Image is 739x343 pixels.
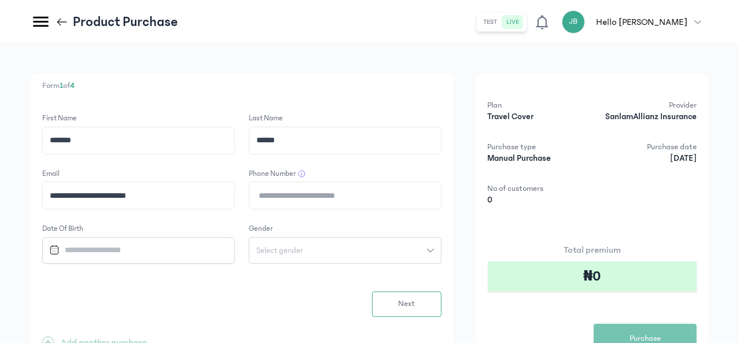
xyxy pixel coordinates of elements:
[502,15,524,29] button: live
[597,15,687,29] p: Hello [PERSON_NAME]
[595,111,697,123] p: SanlamAllianz Insurance
[249,113,283,124] label: Last Name
[488,194,589,206] p: 0
[595,153,697,164] p: [DATE]
[488,261,697,292] div: ₦0
[372,292,442,317] button: Next
[595,141,697,153] p: Purchase date
[488,99,589,111] p: Plan
[42,223,235,235] label: Date of Birth
[488,243,697,257] p: Total premium
[398,298,415,310] span: Next
[249,223,273,235] label: Gender
[488,111,589,123] p: Travel Cover
[42,168,60,180] label: Email
[488,141,589,153] p: Purchase type
[562,10,585,34] div: JB
[595,99,697,111] p: Provider
[249,168,296,180] label: Phone Number
[60,81,63,90] span: 1
[479,15,502,29] button: test
[249,237,442,264] button: Select gender
[42,80,442,92] p: Form of
[73,13,178,31] p: Product Purchase
[70,81,75,90] span: 4
[45,238,222,263] input: Datepicker input
[562,10,708,34] button: JBHello [PERSON_NAME]
[488,183,589,194] p: No of customers
[42,113,77,124] label: First Name
[249,246,310,255] span: Select gender
[488,153,589,164] p: Manual Purchase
